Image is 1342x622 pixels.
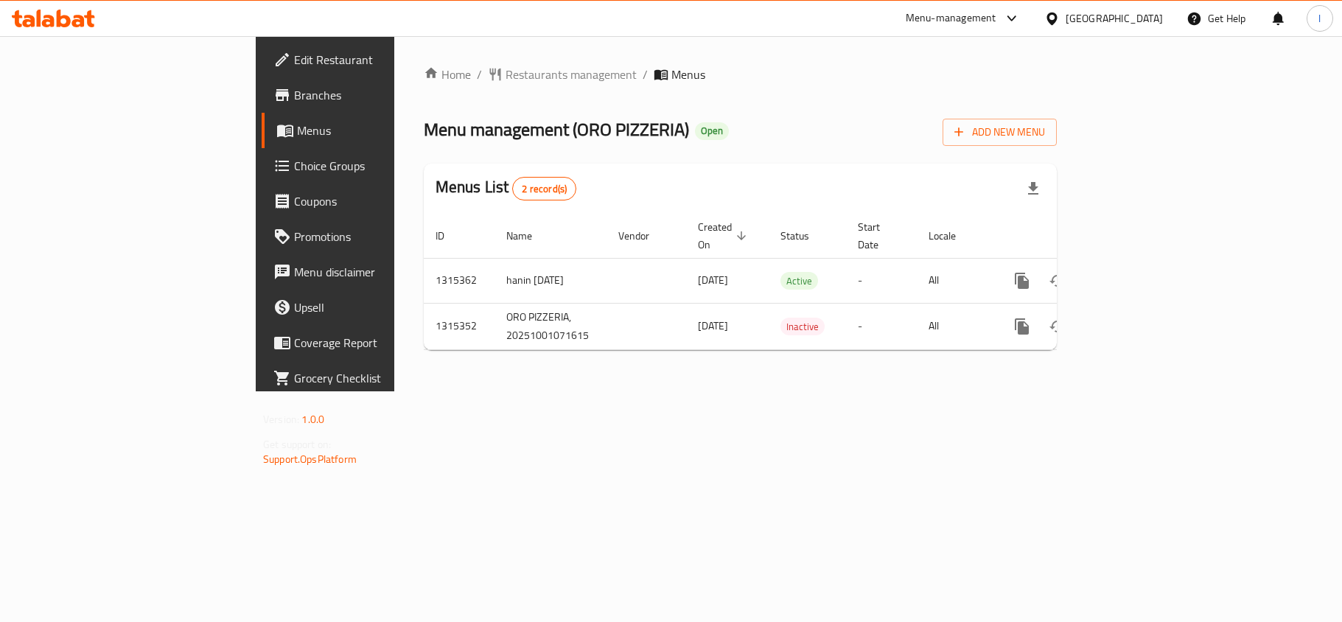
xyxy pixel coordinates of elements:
a: Coupons [262,184,480,219]
span: Locale [929,227,975,245]
th: Actions [993,214,1158,259]
span: Promotions [294,228,468,245]
span: Menu management ( ORO PIZZERIA ) [424,113,689,146]
td: hanin [DATE] [494,258,607,303]
a: Menus [262,113,480,148]
nav: breadcrumb [424,66,1057,83]
span: Active [780,273,818,290]
a: Upsell [262,290,480,325]
span: Grocery Checklist [294,369,468,387]
span: Edit Restaurant [294,51,468,69]
span: Created On [698,218,751,254]
span: Branches [294,86,468,104]
span: Menus [297,122,468,139]
span: [DATE] [698,270,728,290]
button: more [1004,309,1040,344]
a: Branches [262,77,480,113]
h2: Menus List [436,176,576,200]
span: Start Date [858,218,899,254]
span: Add New Menu [954,123,1045,141]
span: l [1318,10,1321,27]
table: enhanced table [424,214,1158,350]
span: Upsell [294,298,468,316]
span: Coverage Report [294,334,468,352]
span: ID [436,227,464,245]
span: [DATE] [698,316,728,335]
span: 1.0.0 [301,410,324,429]
li: / [643,66,648,83]
a: Support.OpsPlatform [263,450,357,469]
td: - [846,258,917,303]
td: All [917,303,993,349]
td: - [846,303,917,349]
span: Menus [671,66,705,83]
span: Inactive [780,318,825,335]
a: Choice Groups [262,148,480,184]
span: Version: [263,410,299,429]
a: Menu disclaimer [262,254,480,290]
td: ORO PIZZERIA, 20251001071615 [494,303,607,349]
a: Edit Restaurant [262,42,480,77]
button: Change Status [1040,309,1075,344]
td: All [917,258,993,303]
button: more [1004,263,1040,298]
div: [GEOGRAPHIC_DATA] [1066,10,1163,27]
span: Menu disclaimer [294,263,468,281]
span: Name [506,227,551,245]
div: Total records count [512,177,576,200]
button: Change Status [1040,263,1075,298]
span: Vendor [618,227,668,245]
span: 2 record(s) [513,182,576,196]
span: Restaurants management [506,66,637,83]
a: Grocery Checklist [262,360,480,396]
a: Coverage Report [262,325,480,360]
div: Menu-management [906,10,996,27]
span: Open [695,125,729,137]
div: Export file [1016,171,1051,206]
span: Get support on: [263,435,331,454]
a: Restaurants management [488,66,637,83]
span: Status [780,227,828,245]
span: Coupons [294,192,468,210]
div: Active [780,272,818,290]
span: Choice Groups [294,157,468,175]
a: Promotions [262,219,480,254]
div: Open [695,122,729,140]
button: Add New Menu [943,119,1057,146]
